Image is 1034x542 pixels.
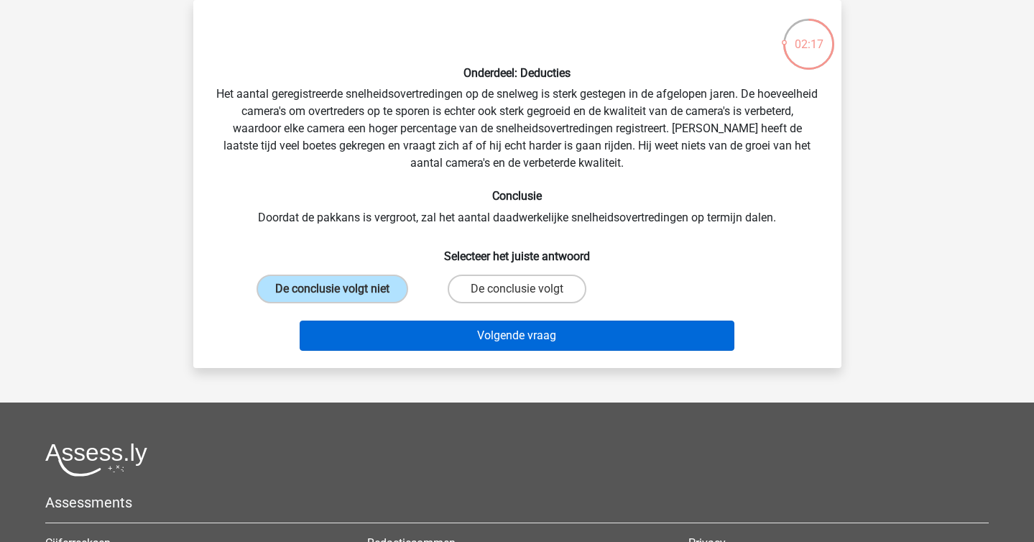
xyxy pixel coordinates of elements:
[216,66,818,80] h6: Onderdeel: Deducties
[45,443,147,477] img: Assessly logo
[216,238,818,263] h6: Selecteer het juiste antwoord
[45,494,989,511] h5: Assessments
[448,275,586,303] label: De conclusie volgt
[199,12,836,357] div: Het aantal geregistreerde snelheidsovertredingen op de snelweg is sterk gestegen in de afgelopen ...
[782,17,836,53] div: 02:17
[300,321,734,351] button: Volgende vraag
[216,189,818,203] h6: Conclusie
[257,275,408,303] label: De conclusie volgt niet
